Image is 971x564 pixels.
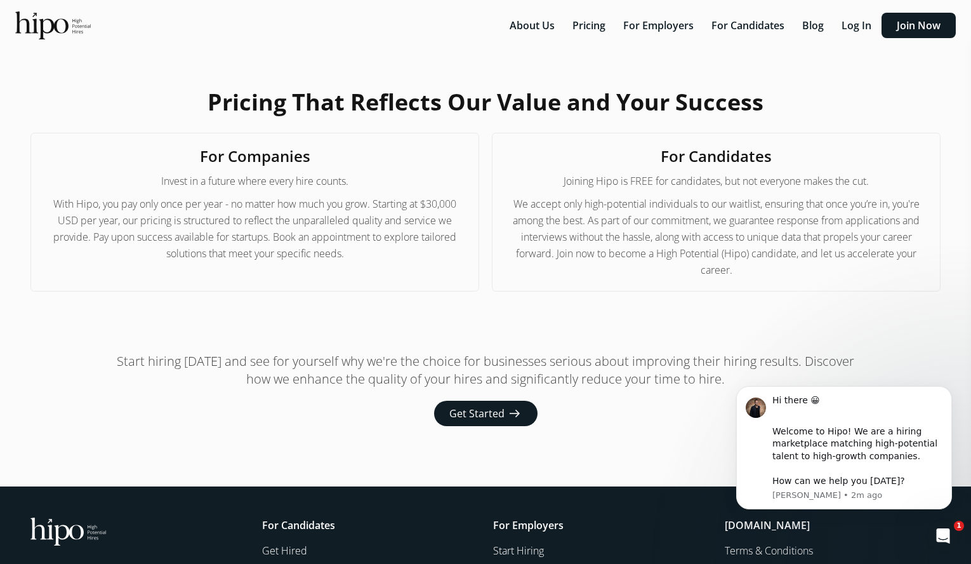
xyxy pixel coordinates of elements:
button: Blog [795,13,831,38]
a: Terms & Conditions [725,543,941,558]
h1: Pricing That Reflects Our Value and Your Success [208,90,763,115]
h5: For Employers [493,518,710,533]
img: official-logo [30,518,106,546]
iframe: Intercom live chat [928,521,958,551]
a: Join Now [882,18,956,32]
span: Get Started [449,406,505,421]
iframe: Intercom notifications message [717,367,971,530]
p: Invest in a future where every hire counts. [161,173,348,189]
a: Get Hired [262,543,479,558]
span: 1 [954,521,964,531]
p: Start hiring [DATE] and see for yourself why we're the choice for businesses serious about improv... [105,352,866,388]
p: Joining Hipo is FREE for candidates, but not everyone makes the cut. [564,173,869,189]
button: Join Now [882,13,956,38]
h2: For Companies [200,146,310,166]
a: For Candidates [704,18,795,32]
span: arrow_right_alt [507,406,522,421]
span: With Hipo, you pay only once per year - no matter how much you grow. Starting at $30,000 USD per ... [44,196,466,262]
a: Log In [834,18,882,32]
a: Blog [795,18,834,32]
h5: For Candidates [262,518,479,533]
button: Pricing [565,13,613,38]
a: Pricing [565,18,616,32]
a: Start Hiring [493,543,710,558]
button: Get Started arrow_right_alt [434,401,538,426]
button: About Us [502,13,562,38]
a: About Us [502,18,565,32]
a: For Employers [616,18,704,32]
button: For Employers [616,13,701,38]
button: Log In [834,13,879,38]
h2: For Candidates [661,146,772,166]
span: We accept only high-potential individuals to our waitlist, ensuring that once you’re in, you're a... [505,196,927,278]
button: For Candidates [704,13,792,38]
img: official-logo [15,11,91,39]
